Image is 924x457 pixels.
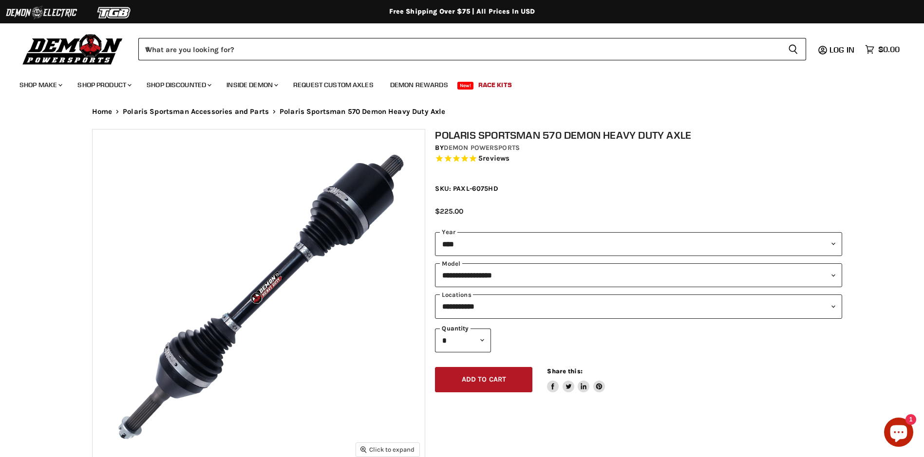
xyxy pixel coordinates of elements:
span: 5 reviews [478,154,509,163]
a: Race Kits [471,75,519,95]
span: $0.00 [878,45,900,54]
a: Inside Demon [219,75,284,95]
a: Demon Rewards [383,75,455,95]
a: $0.00 [860,42,905,56]
select: modal-name [435,263,842,287]
span: Click to expand [360,446,415,453]
button: Search [780,38,806,60]
span: reviews [483,154,509,163]
span: $225.00 [435,207,463,216]
div: SKU: PAXL-6075HD [435,183,842,194]
button: Add to cart [435,367,532,393]
a: Log in [825,45,860,54]
input: When autocomplete results are available use up and down arrows to review and enter to select [138,38,780,60]
span: Polaris Sportsman 570 Demon Heavy Duty Axle [280,108,445,116]
a: Polaris Sportsman Accessories and Parts [123,108,269,116]
button: Click to expand [356,443,419,456]
ul: Main menu [12,71,897,95]
a: Shop Make [12,75,68,95]
h1: Polaris Sportsman 570 Demon Heavy Duty Axle [435,129,842,141]
select: year [435,232,842,256]
a: Home [92,108,113,116]
form: Product [138,38,806,60]
img: Demon Powersports [19,32,126,66]
select: keys [435,294,842,318]
div: by [435,143,842,153]
a: Request Custom Axles [286,75,381,95]
span: Share this: [547,367,582,375]
a: Demon Powersports [444,144,520,152]
div: Free Shipping Over $75 | All Prices In USD [73,7,852,16]
aside: Share this: [547,367,605,393]
select: Quantity [435,329,491,352]
span: Log in [830,45,854,55]
span: New! [457,82,474,90]
img: TGB Logo 2 [78,3,151,22]
a: Shop Discounted [139,75,217,95]
span: Add to cart [462,375,507,384]
inbox-online-store-chat: Shopify online store chat [881,418,916,449]
nav: Breadcrumbs [73,108,852,116]
a: Shop Product [70,75,137,95]
img: Demon Electric Logo 2 [5,3,78,22]
span: Rated 5.0 out of 5 stars 5 reviews [435,154,842,164]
